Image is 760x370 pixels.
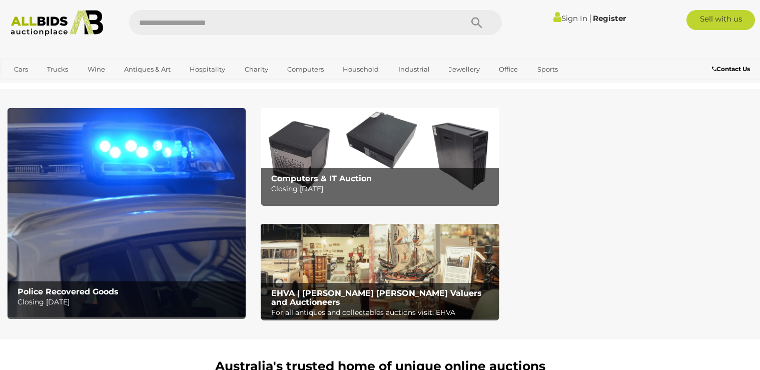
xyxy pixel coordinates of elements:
p: For all antiques and collectables auctions visit: EHVA [271,306,494,319]
img: Police Recovered Goods [8,108,246,317]
a: Computers & IT Auction Computers & IT Auction Closing [DATE] [261,108,499,204]
b: Computers & IT Auction [271,174,372,183]
p: Closing [DATE] [271,183,494,195]
a: Industrial [392,61,436,78]
a: Sign In [553,14,587,23]
a: Jewellery [442,61,486,78]
a: Hospitality [183,61,232,78]
a: Cars [8,61,35,78]
a: Contact Us [712,64,752,75]
b: Contact Us [712,65,750,73]
span: | [589,13,591,24]
a: Office [492,61,524,78]
img: EHVA | Evans Hastings Valuers and Auctioneers [261,224,499,319]
a: Household [336,61,385,78]
button: Search [452,10,502,35]
a: Sell with us [686,10,755,30]
a: Sports [531,61,564,78]
a: Trucks [41,61,75,78]
b: EHVA | [PERSON_NAME] [PERSON_NAME] Valuers and Auctioneers [271,288,482,307]
img: Allbids.com.au [6,10,108,36]
a: Police Recovered Goods Police Recovered Goods Closing [DATE] [8,108,246,317]
a: [GEOGRAPHIC_DATA] [8,78,92,94]
p: Closing [DATE] [18,296,241,308]
a: Computers [281,61,330,78]
img: Computers & IT Auction [261,108,499,204]
a: Wine [81,61,112,78]
a: Register [593,14,626,23]
a: EHVA | Evans Hastings Valuers and Auctioneers EHVA | [PERSON_NAME] [PERSON_NAME] Valuers and Auct... [261,224,499,319]
a: Charity [238,61,275,78]
b: Police Recovered Goods [18,287,119,296]
a: Antiques & Art [118,61,177,78]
